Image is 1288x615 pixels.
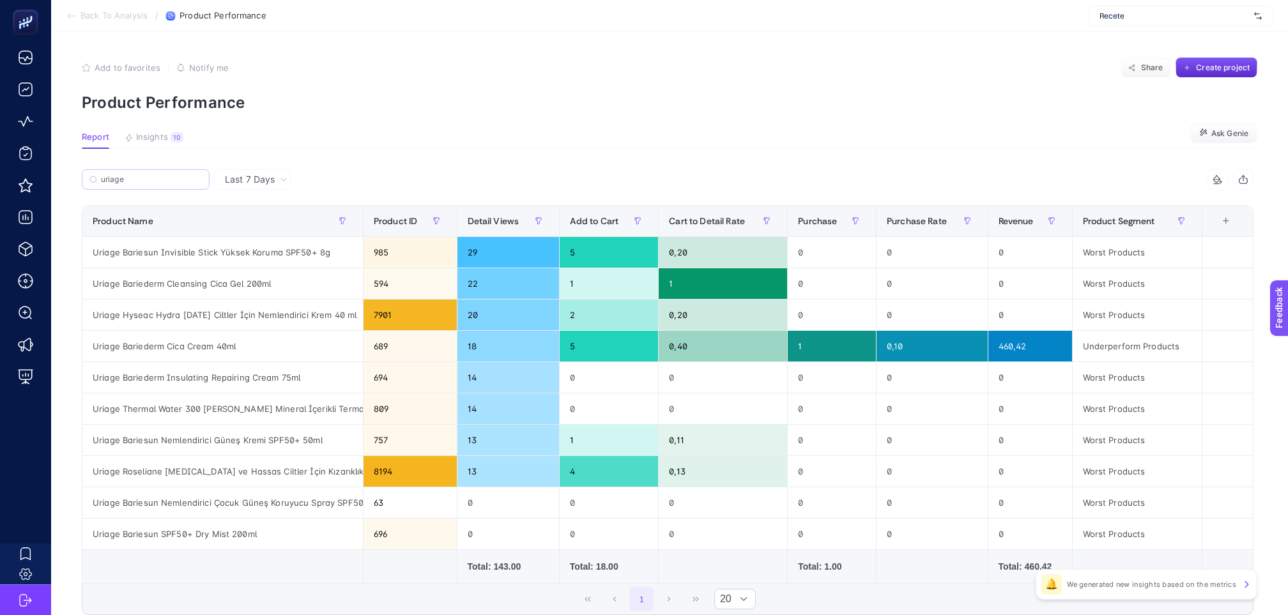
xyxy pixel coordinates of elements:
div: 0 [877,268,988,299]
div: 20 [457,300,559,330]
div: 0 [457,519,559,549]
div: 0 [560,487,659,518]
div: 9 items selected [1213,216,1223,244]
span: Insights [136,132,168,142]
span: Purchase Rate [887,216,947,226]
div: 5 [560,331,659,361]
div: 14 [457,362,559,393]
div: 63 [364,487,457,518]
button: Add to favorites [82,63,160,73]
span: Add to favorites [95,63,160,73]
div: 10 [171,132,183,142]
div: Uriage Bariederm Insulating Repairing Cream 75ml [82,362,363,393]
div: 0 [457,487,559,518]
div: 4 [560,456,659,487]
div: 809 [364,393,457,424]
span: Cart to Detail Rate [669,216,745,226]
div: 1 [560,268,659,299]
div: Uriage Bariesun Nemlendirici Çocuk Güneş Koruyucu Spray SPF50+ 200ml [82,487,363,518]
div: 0 [988,519,1072,549]
div: Total: 18.00 [570,560,648,573]
div: Worst Products [1073,393,1202,424]
div: + [1214,216,1238,226]
span: Purchase [798,216,837,226]
div: 0 [877,456,988,487]
div: 0 [659,393,787,424]
span: Rows per page [715,589,732,609]
div: Worst Products [1073,362,1202,393]
div: 0,20 [659,300,787,330]
div: 0 [877,362,988,393]
div: 0,10 [877,331,988,361]
img: svg%3e [1254,10,1262,22]
div: Worst Products [1073,300,1202,330]
div: 460,42 [988,331,1072,361]
div: Total: 460.42 [999,560,1062,573]
span: Back To Analysis [80,11,148,21]
div: 13 [457,456,559,487]
div: Worst Products [1073,268,1202,299]
p: Product Performance [82,93,1257,112]
div: 0,13 [659,456,787,487]
div: Total: 1.00 [798,560,866,573]
span: Share [1141,63,1163,73]
div: Worst Products [1073,487,1202,518]
div: 0 [788,237,876,268]
div: 0 [988,487,1072,518]
div: 0 [988,237,1072,268]
span: Add to Cart [570,216,619,226]
div: 14 [457,393,559,424]
div: 696 [364,519,457,549]
div: 757 [364,425,457,455]
div: Worst Products [1073,456,1202,487]
div: 0 [560,393,659,424]
span: / [155,10,158,20]
span: Ask Genie [1211,128,1248,139]
div: Uriage Bariesun Invisible Stick Yüksek Koruma SPF50+ 8g [82,237,363,268]
div: 0 [788,268,876,299]
span: Product ID [374,216,417,226]
span: Product Name [93,216,153,226]
div: 1 [659,268,787,299]
span: Last 7 Days [225,173,275,186]
div: 29 [457,237,559,268]
span: Revenue [999,216,1034,226]
div: 5 [560,237,659,268]
div: 8194 [364,456,457,487]
div: 1 [560,425,659,455]
div: 0 [877,519,988,549]
p: We generated new insights based on the metrics [1067,579,1236,589]
div: 0 [788,487,876,518]
div: 694 [364,362,457,393]
div: 0 [877,393,988,424]
div: 🔔 [1041,574,1062,595]
div: Uriage Roseliane [MEDICAL_DATA] ve Hassas Ciltler İçin Kızarıklık Karşıtı Bakım Kremi 50 ml [82,456,363,487]
div: 0 [877,300,988,330]
div: Worst Products [1073,425,1202,455]
div: 0,11 [659,425,787,455]
div: 13 [457,425,559,455]
div: 0 [788,300,876,330]
span: Notify me [189,63,229,73]
div: 0 [788,362,876,393]
div: Uriage Bariederm Cleansing Cica Gel 200ml [82,268,363,299]
button: Ask Genie [1190,123,1257,144]
span: Create project [1196,63,1250,73]
span: Report [82,132,109,142]
div: 0 [877,425,988,455]
span: Detail Views [468,216,519,226]
span: Feedback [8,4,49,14]
div: 7901 [364,300,457,330]
div: Uriage Hyseac Hydra [DATE] Ciltler İçin Nemlendirici Krem 40 ml [82,300,363,330]
div: 0,20 [659,237,787,268]
div: 0 [988,425,1072,455]
div: Uriage Bariesun SPF50+ Dry Mist 200ml [82,519,363,549]
div: 1 [788,331,876,361]
div: 0 [788,393,876,424]
div: 985 [364,237,457,268]
div: 0 [788,425,876,455]
button: 1 [629,587,654,611]
div: 0 [988,300,1072,330]
div: 0 [788,456,876,487]
span: Product Performance [180,11,266,21]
